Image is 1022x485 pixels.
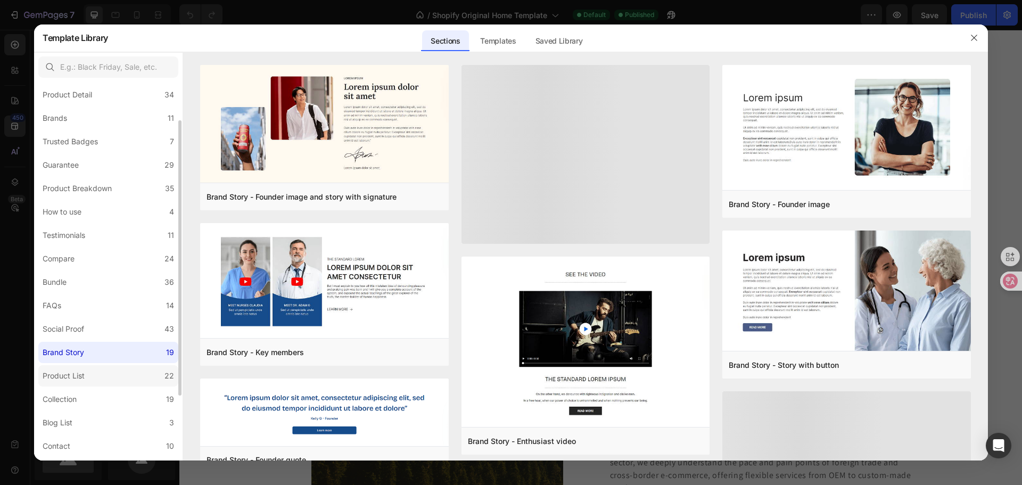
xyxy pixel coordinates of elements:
[729,359,839,372] div: Brand Story - Story with button
[164,276,174,289] div: 36
[43,440,70,453] div: Contact
[43,252,75,265] div: Compare
[169,205,174,218] div: 4
[200,223,449,340] img: brk.png
[43,323,84,335] div: Social Proof
[43,299,61,312] div: FAQs
[430,231,741,259] h3: “If you are struggling to find a reliable supplier of wood products, we may be your best answer.”
[166,440,174,453] div: 10
[43,229,85,242] div: Testimonials
[166,393,174,406] div: 19
[43,112,67,125] div: Brands
[207,454,306,466] div: Brand Story - Founder quote
[207,346,304,359] div: Brand Story - Key members
[169,416,174,429] div: 3
[43,416,72,429] div: Blog List
[164,88,174,101] div: 34
[164,159,174,171] div: 29
[472,30,524,52] div: Templates
[43,24,108,52] h2: Template Library
[43,205,81,218] div: How to use
[164,369,174,382] div: 22
[422,30,468,52] div: Sections
[43,159,79,171] div: Guarantee
[168,112,174,125] div: 11
[527,30,591,52] div: Saved Library
[164,252,174,265] div: 24
[38,56,178,78] input: E.g.: Black Friday, Sale, etc.
[207,191,397,203] div: Brand Story - Founder image and story with signature
[722,231,971,353] img: brs.png
[166,346,174,359] div: 19
[164,323,174,335] div: 43
[468,435,576,448] div: Brand Story - Enthusiast video
[986,433,1011,458] div: Open Intercom Messenger
[170,135,174,148] div: 7
[43,182,112,195] div: Product Breakdown
[43,369,85,382] div: Product List
[461,257,710,429] img: bre.png
[43,88,92,101] div: Product Detail
[200,379,449,448] img: brf-2.png
[729,198,830,211] div: Brand Story - Founder image
[431,414,740,465] p: Need a communicative and responsive partner? With deep roots in the B2B sector, we deeply underst...
[43,276,67,289] div: Bundle
[430,132,741,231] h2: The leading wood products factory built for traders: We understand the market and understand you ...
[431,286,740,337] p: Don't want to worry about whether your products meet European, American, Japanese, and Korean sta...
[722,65,971,193] img: brf-1.png
[43,393,77,406] div: Collection
[431,350,740,401] p: Concerned about our factory's production capacity not meeting the surge in orders? Our 10,000-squ...
[165,182,174,195] div: 35
[200,65,449,185] img: brf.png
[168,229,174,242] div: 11
[43,346,84,359] div: Brand Story
[43,135,98,148] div: Trusted Badges
[166,299,174,312] div: 14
